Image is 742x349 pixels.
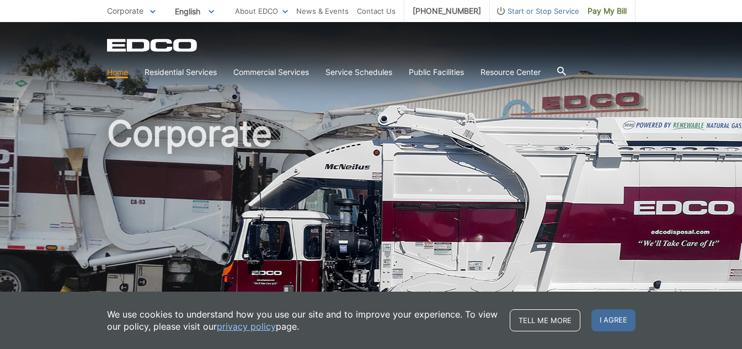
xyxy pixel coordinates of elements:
a: privacy policy [217,320,276,332]
a: Home [107,66,128,78]
a: Public Facilities [409,66,464,78]
a: Resource Center [481,66,541,78]
span: English [167,2,222,20]
span: Pay My Bill [588,5,627,17]
a: Tell me more [510,309,580,331]
a: Service Schedules [325,66,392,78]
span: Corporate [107,6,143,15]
a: About EDCO [235,5,288,17]
p: We use cookies to understand how you use our site and to improve your experience. To view our pol... [107,308,499,332]
a: EDCD logo. Return to the homepage. [107,39,199,52]
a: Residential Services [145,66,217,78]
a: Contact Us [357,5,396,17]
a: News & Events [296,5,349,17]
a: Commercial Services [233,66,309,78]
span: I agree [591,309,636,331]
